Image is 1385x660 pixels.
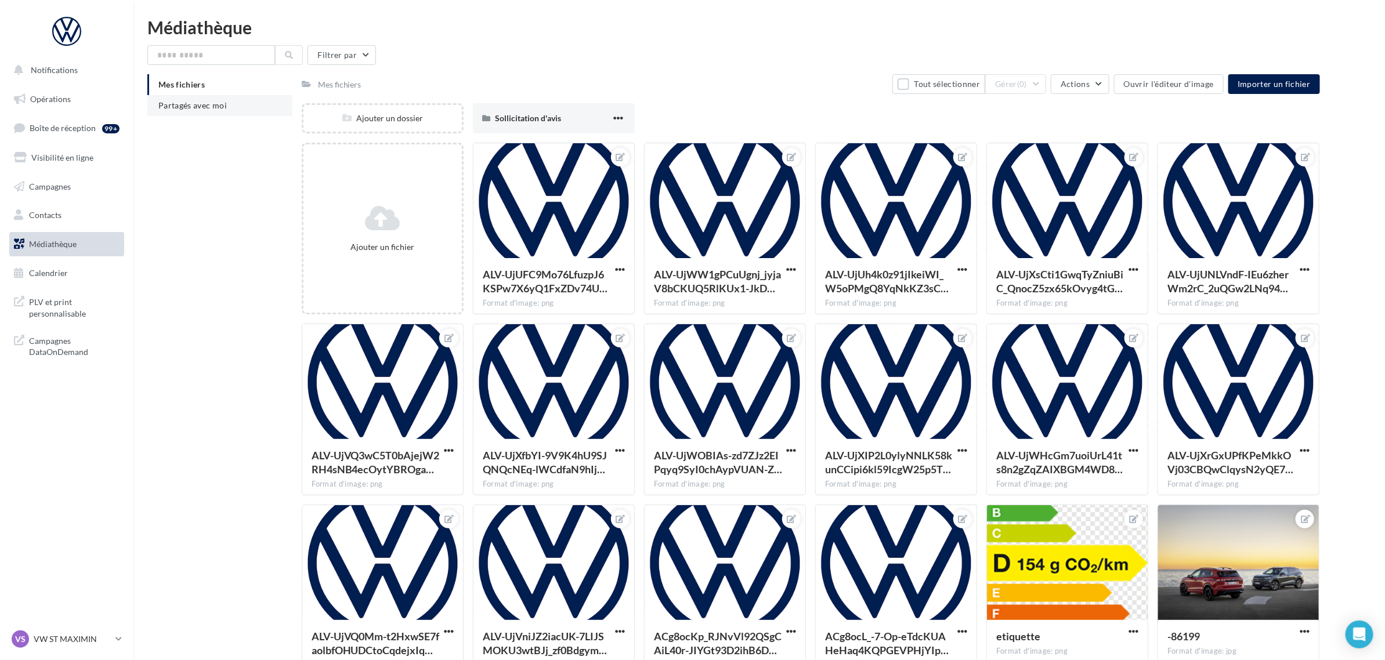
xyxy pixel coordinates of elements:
button: Notifications [7,58,122,82]
p: VW ST MAXIMIN [34,633,111,645]
span: Notifications [31,65,78,75]
a: Opérations [7,87,126,111]
span: ACg8ocL_-7-Op-eTdcKUAHeHaq4KQPGEVPHjYIpRFzD4D6JWmnAGzoCFGA [825,630,949,657]
div: Format d'image: png [996,479,1138,489]
span: Boîte de réception [30,123,96,133]
span: Opérations [30,94,71,104]
button: Tout sélectionner [892,74,985,94]
a: VS VW ST MAXIMIN [9,628,124,650]
div: Format d'image: png [483,479,625,489]
button: Importer un fichier [1228,74,1320,94]
span: ALV-UjXsCti1GwqTyZniuBiC_QnocZ5zx65kOvyg4tGzFQ1XXz74266E9Q [996,268,1123,295]
span: ALV-UjUNLVndF-IEu6zherWm2rC_2uQGw2LNq94H3W-uqp5ztwaNjCzlhQ [1167,268,1289,295]
a: Boîte de réception99+ [7,115,126,140]
span: etiquette [996,630,1040,643]
span: Partagés avec moi [158,100,227,110]
div: Open Intercom Messenger [1346,621,1373,648]
button: Filtrer par [308,45,376,65]
span: Visibilité en ligne [31,153,93,162]
span: Importer un fichier [1238,79,1311,89]
span: ALV-UjVQ3wC5T0bAjejW2RH4sNB4ecOytYBROga-6Dz14nJYjBqSC2bZwA [312,449,440,476]
button: Ouvrir l'éditeur d'image [1114,74,1224,94]
button: Gérer(0) [985,74,1046,94]
a: Calendrier [7,261,126,285]
a: Campagnes DataOnDemand [7,328,126,362]
span: ALV-UjWHcGm7uoiUrL41ts8n2gZqZAIXBGM4WD8J_TYlG1lLLnoPkQFHxw [996,449,1123,476]
a: Contacts [7,203,126,227]
span: Actions [1061,79,1090,89]
span: (0) [1017,79,1027,89]
span: ALV-UjVQ0Mm-t2HxwSE7faolbfOHUDCtoCqdejxIqERyRL3KsuiSKlojFg [312,630,440,657]
button: Actions [1051,74,1109,94]
div: Format d'image: png [1167,298,1310,309]
span: Médiathèque [29,239,77,249]
div: Ajouter un fichier [308,241,457,253]
a: Visibilité en ligne [7,146,126,170]
span: ALV-UjUFC9Mo76LfuzpJ6KSPw7X6yQ1FxZDv74Uc-mnR1O6-NgLBY9CCiw [483,268,607,295]
span: ALV-UjUh4k0z91jIkeiWI_W5oPMgQ8YqNkKZ3sCUV4PgamHUoW4JjRYmNQ [825,268,949,295]
div: Format d'image: png [483,298,625,309]
a: Médiathèque [7,232,126,256]
a: PLV et print personnalisable [7,289,126,324]
div: Format d'image: png [996,298,1138,309]
span: Contacts [29,210,62,220]
div: 99+ [102,124,120,133]
span: -86199 [1167,630,1200,643]
div: Médiathèque [147,19,1371,36]
span: Campagnes [29,181,71,191]
div: Ajouter un dossier [303,113,462,124]
span: PLV et print personnalisable [29,294,120,319]
span: ALV-UjXrGxUPfKPeMkkOVj03CBQwClqysN2yQE751gJdxqoUfJ2zsVflHA [1167,449,1293,476]
a: Campagnes [7,175,126,199]
span: ALV-UjWOBIAs-zd7ZJz2EIPqyq9SyI0chAypVUAN-ZifhWO1xLGg-yMWag [654,449,782,476]
div: Mes fichiers [318,79,361,90]
div: Format d'image: png [1167,479,1310,489]
div: Format d'image: png [654,479,796,489]
div: Format d'image: png [996,646,1138,657]
span: ALV-UjXIP2L0ylyNNLK58kunCCipi6kl59IcgW25p5T4U-KnYf6wLX6c_w [825,449,952,476]
span: ALV-UjXfbYI-9V9K4hU9SJQNQcNEq-lWCdfaN9hIjw51e65JGKBgr3y5Tg [483,449,607,476]
span: Campagnes DataOnDemand [29,333,120,358]
span: VS [15,633,26,645]
div: Format d'image: png [825,298,967,309]
span: ACg8ocKp_RJNvVl92QSgCAiL40r-JIYGt93D2ihB6DG1ZyFOvqn9MWSi2A [654,630,782,657]
span: ALV-UjVniJZ2iacUK-7LIJSMOKU3wtBJj_zf0BdgymWUXPZ0AGCPEqi6Cg [483,630,607,657]
span: ALV-UjWW1gPCuUgnj_jyjaV8bCKUQ5RlKUx1-JkD4poPxv5EzgNDfEio4A [654,268,781,295]
div: Format d'image: png [312,479,454,489]
span: Sollicitation d'avis [495,113,561,123]
div: Format d'image: jpg [1167,646,1310,657]
span: Calendrier [29,268,68,278]
span: Mes fichiers [158,79,205,89]
div: Format d'image: png [654,298,796,309]
div: Format d'image: png [825,479,967,489]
